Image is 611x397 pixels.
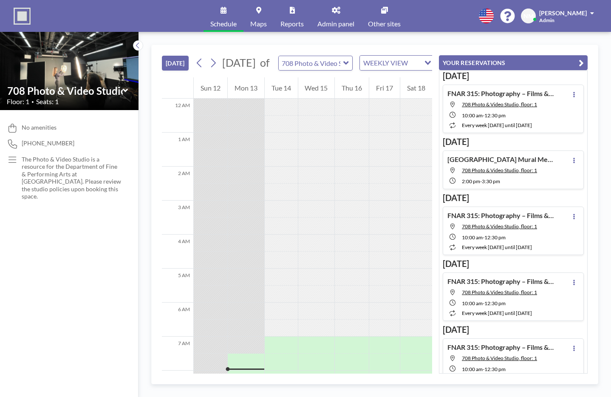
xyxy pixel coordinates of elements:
[14,8,31,25] img: organization-logo
[447,155,554,164] h4: [GEOGRAPHIC_DATA] Mural Meeting
[7,85,123,97] input: 708 Photo & Video Studio
[462,178,480,184] span: 2:00 PM
[362,57,410,68] span: WEEKLY VIEW
[443,193,584,203] h3: [DATE]
[484,234,506,241] span: 12:30 PM
[480,178,482,184] span: -
[462,101,537,108] span: 708 Photo & Video Studio, floor: 1
[539,17,554,23] span: Admin
[462,234,483,241] span: 10:00 AM
[162,303,193,337] div: 6 AM
[483,112,484,119] span: -
[447,277,554,286] h4: FNAR 315: Photography – Films & Cameras
[484,300,506,306] span: 12:30 PM
[462,223,537,230] span: 708 Photo & Video Studio, floor: 1
[483,300,484,306] span: -
[483,234,484,241] span: -
[447,89,554,98] h4: FNAR 315: Photography – Films & Cameras
[462,289,537,295] span: 708 Photo & Video Studio, floor: 1
[360,56,433,70] div: Search for option
[539,9,587,17] span: [PERSON_NAME]
[484,112,506,119] span: 12:30 PM
[250,20,267,27] span: Maps
[162,99,193,133] div: 12 AM
[36,97,59,106] span: Seats: 1
[22,156,122,200] p: The Photo & Video Studio is a resource for the Department of Fine & Performing Arts at [GEOGRAPHI...
[483,366,484,372] span: -
[462,112,483,119] span: 10:00 AM
[462,355,537,361] span: 708 Photo & Video Studio, floor: 1
[443,71,584,81] h3: [DATE]
[368,20,401,27] span: Other sites
[462,122,532,128] span: every week [DATE] until [DATE]
[228,77,264,99] div: Mon 13
[162,201,193,235] div: 3 AM
[298,77,335,99] div: Wed 15
[194,77,227,99] div: Sun 12
[462,167,537,173] span: 708 Photo & Video Studio, floor: 1
[447,343,554,352] h4: FNAR 315: Photography – Films & Cameras
[31,99,34,105] span: •
[260,56,269,69] span: of
[462,244,532,250] span: every week [DATE] until [DATE]
[443,258,584,269] h3: [DATE]
[7,97,29,106] span: Floor: 1
[484,366,506,372] span: 12:30 PM
[210,20,237,27] span: Schedule
[443,324,584,335] h3: [DATE]
[162,56,189,71] button: [DATE]
[410,57,419,68] input: Search for option
[462,310,532,316] span: every week [DATE] until [DATE]
[482,178,500,184] span: 3:30 PM
[22,139,74,147] span: [PHONE_NUMBER]
[447,211,554,220] h4: FNAR 315: Photography – Films & Cameras
[162,269,193,303] div: 5 AM
[523,12,534,20] span: NM
[279,56,344,70] input: 708 Photo & Video Studio
[335,77,369,99] div: Thu 16
[265,77,298,99] div: Tue 14
[280,20,304,27] span: Reports
[162,337,193,371] div: 7 AM
[162,133,193,167] div: 1 AM
[162,235,193,269] div: 4 AM
[317,20,354,27] span: Admin panel
[462,366,483,372] span: 10:00 AM
[439,55,588,70] button: YOUR RESERVATIONS
[162,167,193,201] div: 2 AM
[400,77,432,99] div: Sat 18
[22,124,57,131] span: No amenities
[369,77,400,99] div: Fri 17
[222,56,256,69] span: [DATE]
[462,300,483,306] span: 10:00 AM
[443,136,584,147] h3: [DATE]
